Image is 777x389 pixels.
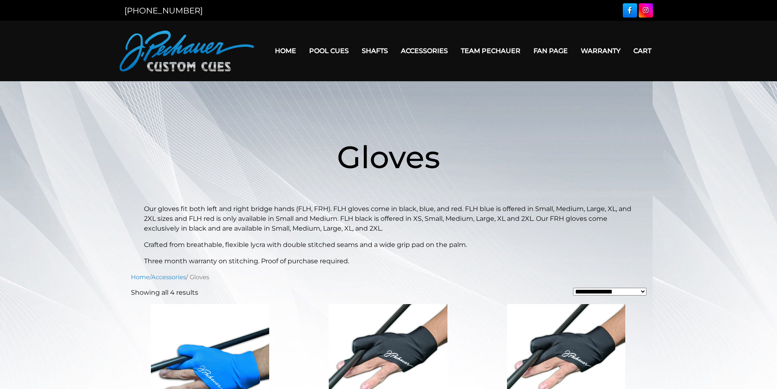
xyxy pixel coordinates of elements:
[574,40,627,61] a: Warranty
[573,288,646,296] select: Shop order
[355,40,394,61] a: Shafts
[394,40,454,61] a: Accessories
[131,273,646,282] nav: Breadcrumb
[124,6,203,16] a: [PHONE_NUMBER]
[144,256,633,266] p: Three month warranty on stitching. Proof of purchase required.
[527,40,574,61] a: Fan Page
[120,31,254,71] img: Pechauer Custom Cues
[627,40,658,61] a: Cart
[144,240,633,250] p: Crafted from breathable, flexible lycra with double stitched seams and a wide grip pad on the palm.
[131,273,150,281] a: Home
[268,40,303,61] a: Home
[131,288,198,298] p: Showing all 4 results
[337,138,440,176] span: Gloves
[303,40,355,61] a: Pool Cues
[151,273,186,281] a: Accessories
[454,40,527,61] a: Team Pechauer
[144,204,633,233] p: Our gloves fit both left and right bridge hands (FLH, FRH). FLH gloves come in black, blue, and r...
